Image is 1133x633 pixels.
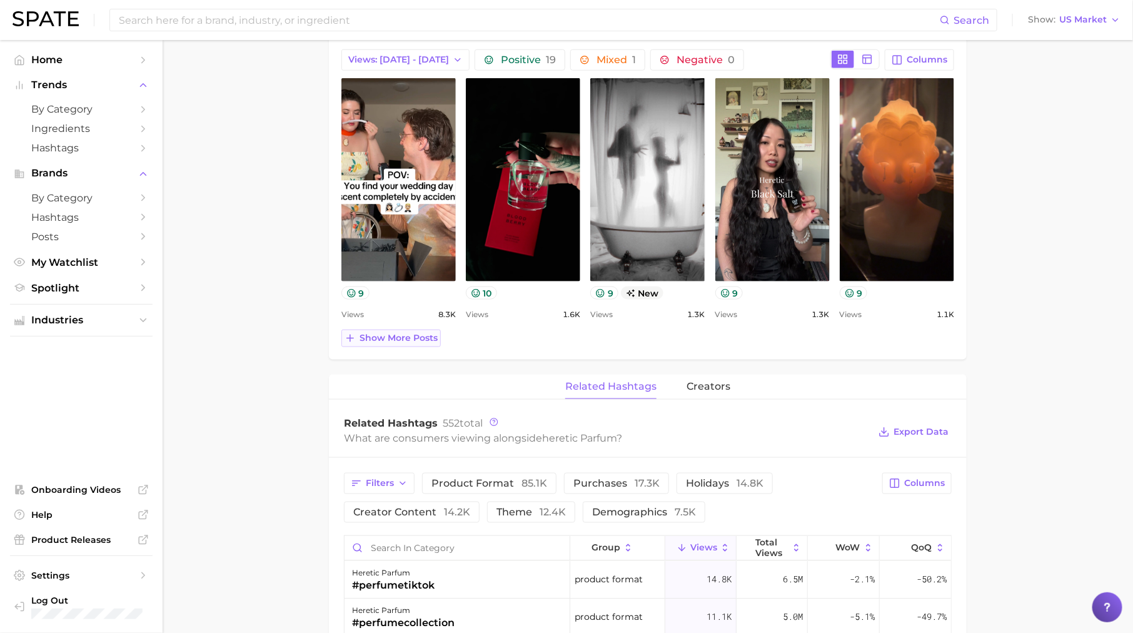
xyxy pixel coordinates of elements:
span: 19 [546,54,556,66]
span: Views: [DATE] - [DATE] [348,54,449,65]
button: Trends [10,76,153,94]
span: 14.8k [737,477,763,489]
span: Log Out [31,595,143,606]
span: creators [687,381,730,392]
a: by Category [10,188,153,208]
div: heretic parfum [352,565,435,580]
button: 9 [341,286,370,300]
button: Filters [344,473,415,494]
span: -50.2% [917,572,947,587]
a: Log out. Currently logged in with e-mail hannah@spate.nyc. [10,591,153,624]
button: Columns [885,49,954,71]
a: Home [10,50,153,69]
span: creator content [353,507,470,517]
span: WoW [836,542,860,552]
button: Show more posts [341,330,441,347]
span: Hashtags [31,142,131,154]
span: Columns [907,54,947,65]
a: Spotlight [10,278,153,298]
span: -2.1% [850,572,875,587]
button: Industries [10,311,153,330]
span: demographics [592,507,696,517]
span: -49.7% [917,609,947,624]
span: Spotlight [31,282,131,294]
span: 1.6k [563,307,580,322]
span: Show [1028,16,1055,23]
span: 11.1k [707,609,732,624]
button: 9 [715,286,743,300]
span: Help [31,509,131,520]
span: Export Data [894,427,949,437]
span: theme [496,507,566,517]
button: 9 [840,286,868,300]
span: purchases [573,479,660,489]
span: 1.3k [812,307,830,322]
span: 1.3k [688,307,705,322]
span: Views [590,307,613,322]
span: 0 [728,54,735,66]
span: US Market [1059,16,1107,23]
span: Ingredients [31,123,131,134]
span: 8.3k [438,307,456,322]
span: 14.8k [707,572,732,587]
button: heretic parfum#perfumetiktokproduct format14.8k6.5m-2.1%-50.2% [345,561,951,599]
button: Export Data [875,423,952,441]
span: 17.3k [635,477,660,489]
a: Settings [10,566,153,585]
button: 10 [466,286,497,300]
button: WoW [808,536,879,560]
span: Industries [31,315,131,326]
button: Total Views [737,536,808,560]
span: Total Views [755,537,788,557]
span: Negative [677,55,735,65]
button: 9 [590,286,618,300]
span: by Category [31,103,131,115]
img: SPATE [13,11,79,26]
span: Views [466,307,488,322]
div: heretic parfum [352,603,455,618]
span: -5.1% [850,609,875,624]
div: #perfumetiktok [352,578,435,593]
span: Related Hashtags [344,417,438,429]
span: Columns [904,478,945,489]
span: Onboarding Videos [31,484,131,495]
span: Trends [31,79,131,91]
div: What are consumers viewing alongside ? [344,430,869,447]
div: #perfumecollection [352,615,455,630]
span: 6.5m [783,572,803,587]
a: Product Releases [10,530,153,549]
a: Hashtags [10,208,153,227]
span: Views [715,307,738,322]
a: Posts [10,227,153,246]
span: Posts [31,231,131,243]
span: 1 [632,54,636,66]
button: QoQ [880,536,951,560]
button: group [570,536,665,560]
span: Positive [501,55,556,65]
button: Views: [DATE] - [DATE] [341,49,470,71]
a: Help [10,505,153,524]
span: Hashtags [31,211,131,223]
span: by Category [31,192,131,204]
button: ShowUS Market [1025,12,1124,28]
span: product format [575,572,643,587]
span: product format [575,609,643,624]
a: by Category [10,99,153,119]
span: 1.1k [937,307,954,322]
span: Home [31,54,131,66]
span: Product Releases [31,534,131,545]
span: Views [690,542,717,552]
span: 552 [443,417,460,429]
span: total [443,417,483,429]
span: Settings [31,570,131,581]
span: new [621,286,664,300]
button: Columns [882,473,952,494]
span: Mixed [597,55,636,65]
span: group [592,542,620,552]
span: Filters [366,478,394,489]
a: Ingredients [10,119,153,138]
span: My Watchlist [31,256,131,268]
span: 14.2k [444,506,470,518]
span: product format [431,479,547,489]
span: Views [840,307,862,322]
